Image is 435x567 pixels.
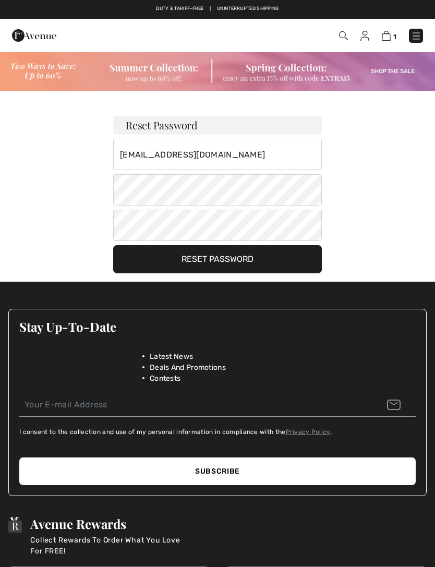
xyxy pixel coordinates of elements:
[19,427,332,437] label: I consent to the collection and use of my personal information in compliance with the .
[360,31,369,41] img: My Info
[8,517,22,533] img: Avenue Rewards
[411,31,421,41] img: Menu
[113,245,322,273] button: Reset Password
[382,31,391,41] img: Shopping Bag
[30,517,187,530] h3: Avenue Rewards
[12,25,56,46] img: 1ère Avenue
[12,30,56,40] a: 1ère Avenue
[150,362,226,373] span: Deals And Promotions
[150,351,193,362] span: Latest News
[19,393,416,417] input: Your E-mail Address
[393,33,396,41] span: 1
[286,428,330,436] a: Privacy Policy
[150,373,180,384] span: Contests
[19,320,416,333] h3: Stay Up-To-Date
[113,116,322,135] h3: Reset Password
[382,29,396,42] a: 1
[339,31,348,40] img: Search
[19,457,416,485] button: Subscribe
[30,535,187,557] p: Collect Rewards To Order What You Love For FREE!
